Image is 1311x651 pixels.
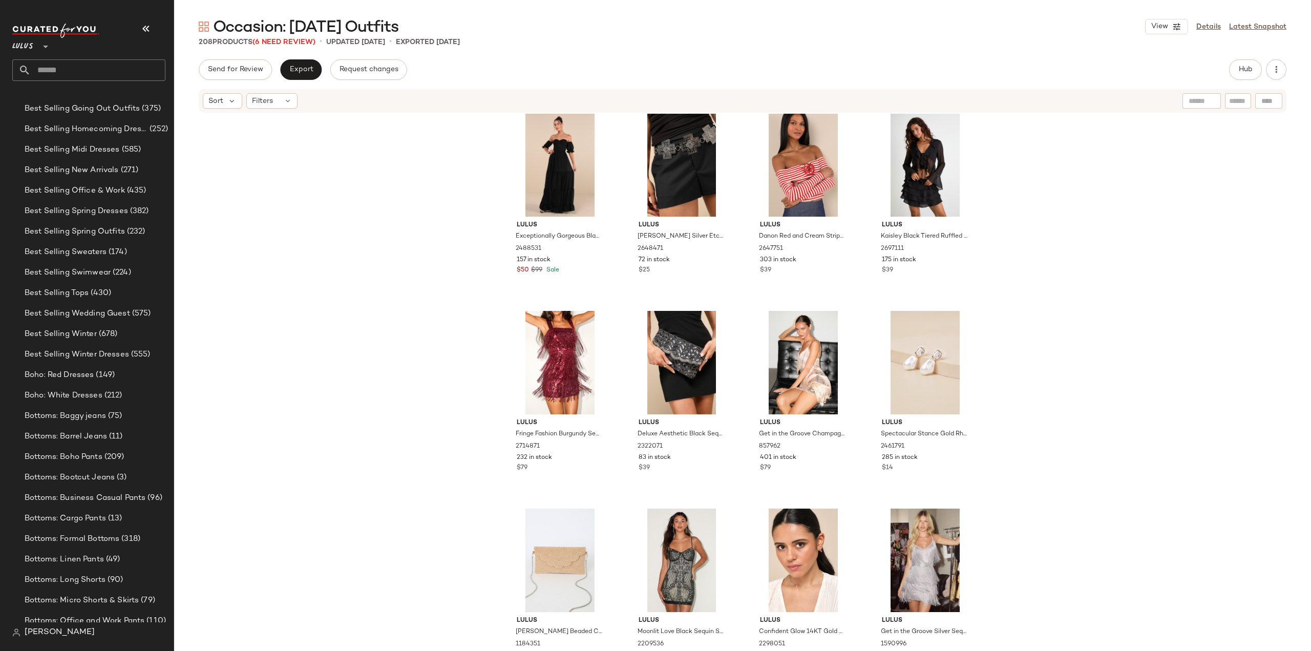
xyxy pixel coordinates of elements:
span: $25 [639,266,650,275]
span: 2714871 [516,442,540,451]
span: 857962 [759,442,780,451]
span: Best Selling Winter [25,328,97,340]
span: Lulus [882,418,968,428]
span: (75) [106,410,122,422]
span: Filters [252,96,273,107]
span: Best Selling Spring Dresses [25,205,128,217]
img: 2714871_01_hero_2025-08-27.jpg [509,311,611,414]
span: Lulus [760,418,847,428]
span: $14 [882,464,893,473]
img: 11200241_2298051.jpg [752,509,855,612]
span: Bottoms: Baggy jeans [25,410,106,422]
span: 175 in stock [882,256,916,265]
span: Fringe Fashion Burgundy Sequin Fringe Bodycon Mini Dress [516,430,602,439]
span: 83 in stock [639,453,671,463]
span: Boho: Red Dresses [25,369,94,381]
span: Bottoms: Micro Shorts & Skirts [25,595,139,606]
span: (11) [107,431,123,443]
span: Lulus [639,616,725,625]
span: Best Selling Winter Dresses [25,349,129,361]
span: Lulus [517,418,603,428]
button: Export [280,59,322,80]
span: 157 in stock [517,256,551,265]
span: 2461791 [881,442,904,451]
span: $39 [639,464,650,473]
button: Hub [1229,59,1262,80]
span: Hub [1238,66,1253,74]
span: Best Selling Sweaters [25,246,107,258]
span: Moonlit Love Black Sequin Sleeveless Bodycon Mini Dress [638,627,724,637]
span: Confident Glow 14KT Gold Pearl Necklace [759,627,845,637]
span: (375) [140,103,161,115]
span: Best Selling New Arrivals [25,164,119,176]
span: View [1151,23,1168,31]
span: 1184351 [516,640,540,649]
span: Lulus [12,35,33,53]
span: Best Selling Tops [25,287,89,299]
span: $50 [517,266,529,275]
span: (224) [111,267,131,279]
span: Export [289,66,313,74]
span: Boho: White Dresses [25,390,102,402]
span: Lulus [639,418,725,428]
span: Bottoms: Long Shorts [25,574,105,586]
span: • [320,36,322,48]
button: View [1145,19,1188,34]
span: Best Selling Going Out Outfits [25,103,140,115]
span: Bottoms: Bootcut Jeans [25,472,115,484]
a: Latest Snapshot [1229,22,1286,32]
span: $39 [760,266,771,275]
img: 857962_2_01_hero_Retakes_2025-09-04.jpg [752,311,855,414]
span: (271) [119,164,139,176]
span: Lulus [882,616,968,625]
span: (678) [97,328,118,340]
span: Best Selling Office & Work [25,185,125,197]
span: 208 [199,38,213,46]
span: Lulus [760,221,847,230]
span: (382) [128,205,149,217]
img: 11769361_2461791.jpg [874,311,977,414]
span: (110) [144,615,166,627]
span: (252) [147,123,168,135]
img: 11081821_2322071.jpg [630,311,733,414]
span: $79 [517,464,527,473]
span: Danon Red and Cream Striped Rosette Off-the-Shoulder Top [759,232,845,241]
span: (3) [115,472,126,484]
span: Best Selling Wedding Guest [25,308,130,320]
span: 2209536 [638,640,664,649]
span: Sort [208,96,223,107]
span: Kaisley Black Tiered Ruffled High-Rise Mini Skirt [881,232,967,241]
span: (555) [129,349,151,361]
span: Lulus [517,616,603,625]
span: 1590996 [881,640,906,649]
span: Exceptionally Gorgeous Black Chiffon Off-the-Shoulder Maxi Dress [516,232,602,241]
button: Send for Review [199,59,272,80]
span: (149) [94,369,115,381]
img: svg%3e [199,22,209,32]
img: 2209536_2_01_hero_Retakes_2025-07-29.jpg [630,509,733,612]
span: (6 Need Review) [252,38,315,46]
button: Request changes [330,59,407,80]
span: (13) [106,513,122,524]
span: (174) [107,246,127,258]
span: Best Selling Midi Dresses [25,144,120,156]
span: [PERSON_NAME] Silver Etched Cross Concho Belt [638,232,724,241]
a: Details [1196,22,1221,32]
span: Get in the Groove Silver Sequin Fringe Bodycon Dress [881,627,967,637]
span: Lulus [639,221,725,230]
span: 285 in stock [882,453,918,463]
span: 2697111 [881,244,904,254]
span: Bottoms: Linen Pants [25,554,104,565]
span: $39 [882,266,893,275]
span: Sale [544,267,559,274]
span: 2648471 [638,244,663,254]
span: 2647751 [759,244,783,254]
span: (575) [130,308,151,320]
span: (90) [105,574,123,586]
span: Deluxe Aesthetic Black Sequin Beaded Scalloped Clutch [638,430,724,439]
span: [PERSON_NAME] [25,626,95,639]
p: updated [DATE] [326,37,385,48]
span: (232) [125,226,145,238]
span: (49) [104,554,120,565]
span: (318) [119,533,140,545]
